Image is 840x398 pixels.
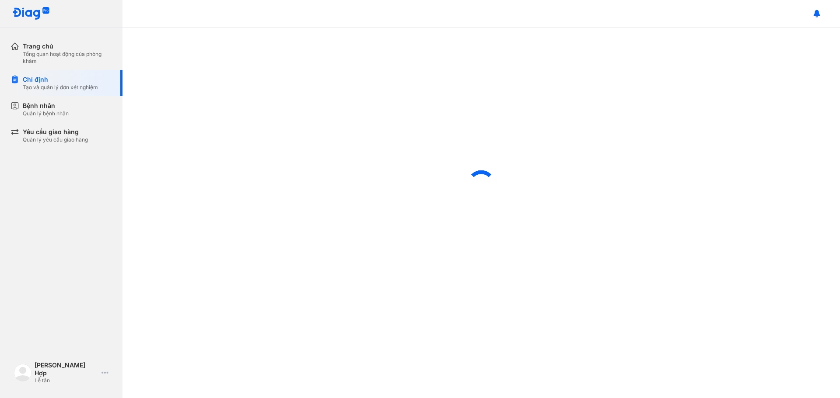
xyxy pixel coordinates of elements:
[23,51,112,65] div: Tổng quan hoạt động của phòng khám
[23,110,69,117] div: Quản lý bệnh nhân
[35,361,98,377] div: [PERSON_NAME] Hợp
[23,75,98,84] div: Chỉ định
[14,364,31,381] img: logo
[23,128,88,136] div: Yêu cầu giao hàng
[23,101,69,110] div: Bệnh nhân
[23,84,98,91] div: Tạo và quản lý đơn xét nghiệm
[35,377,98,384] div: Lễ tân
[23,136,88,143] div: Quản lý yêu cầu giao hàng
[23,42,112,51] div: Trang chủ
[12,7,50,21] img: logo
